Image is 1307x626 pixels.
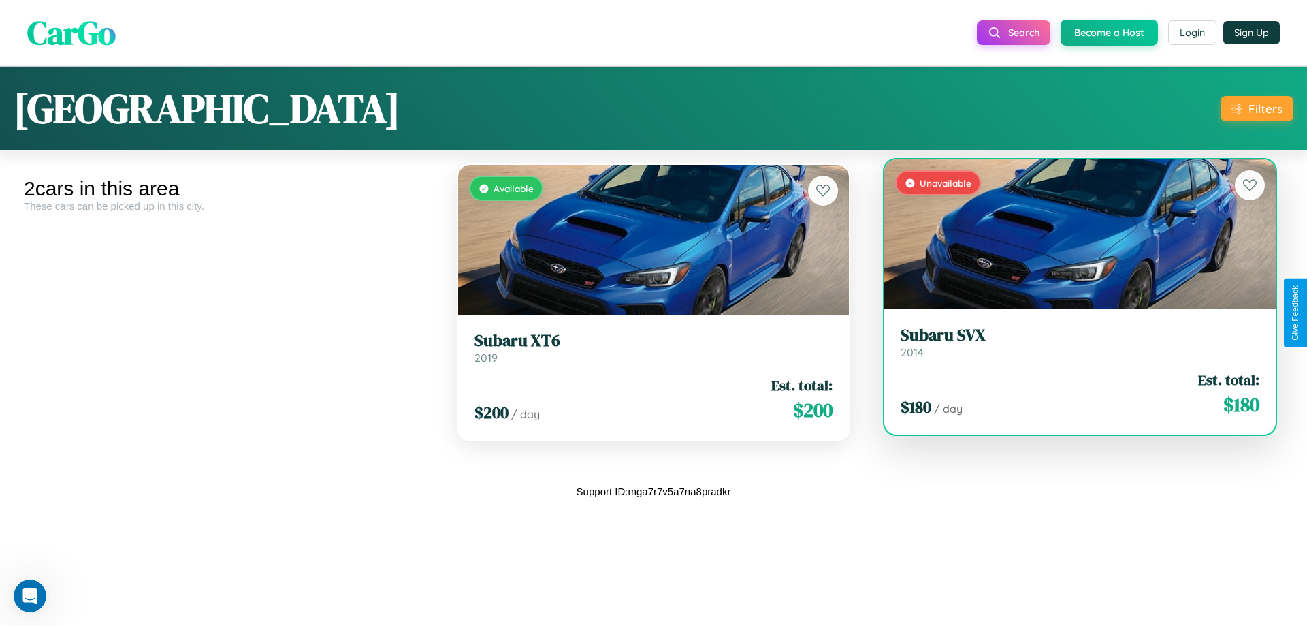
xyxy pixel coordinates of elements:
span: $ 200 [474,401,509,424]
a: Subaru SVX2014 [901,326,1259,359]
button: Sign Up [1223,21,1280,44]
button: Become a Host [1061,20,1158,46]
span: Search [1008,27,1039,39]
h1: [GEOGRAPHIC_DATA] [14,80,400,136]
span: 2019 [474,351,498,364]
div: These cars can be picked up in this city. [24,200,430,212]
span: $ 200 [793,396,833,424]
div: 2 cars in this area [24,177,430,200]
h3: Subaru SVX [901,326,1259,345]
button: Login [1168,20,1216,45]
span: $ 180 [1223,391,1259,418]
span: CarGo [27,10,116,55]
h3: Subaru XT6 [474,331,833,351]
span: Est. total: [771,375,833,395]
span: Available [494,183,534,194]
div: Give Feedback [1291,285,1300,341]
span: Unavailable [920,177,971,189]
span: / day [934,402,963,416]
span: $ 180 [901,396,931,418]
p: Support ID: mga7r7v5a7na8pradkr [577,482,731,501]
span: / day [511,407,540,421]
button: Filters [1221,96,1293,121]
div: Filters [1248,101,1282,116]
span: Est. total: [1198,370,1259,390]
iframe: Intercom live chat [14,580,46,612]
button: Search [977,20,1050,45]
span: 2014 [901,345,924,359]
a: Subaru XT62019 [474,331,833,364]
